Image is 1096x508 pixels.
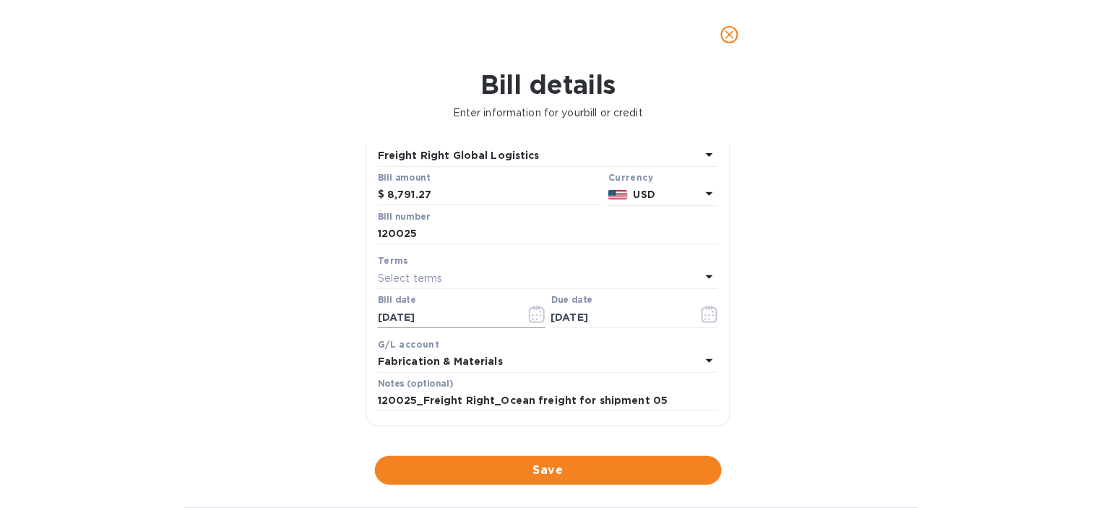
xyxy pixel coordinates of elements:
b: USD [634,189,655,200]
label: Bill date [378,296,416,305]
span: Save [387,462,710,479]
label: Notes (optional) [378,379,454,388]
button: close [712,17,747,52]
h1: Bill details [12,69,1084,100]
b: Freight Right Global Logistics [378,150,540,161]
p: Enter information for your bill or credit [12,106,1084,121]
input: Select date [378,306,514,328]
b: Fabrication & Materials [378,356,503,367]
label: Bill number [378,212,430,221]
div: $ [378,184,387,206]
b: Currency [608,172,653,183]
input: Due date [551,306,688,328]
b: Terms [378,255,409,266]
img: USD [608,190,628,200]
label: Due date [551,296,592,305]
button: Save [375,456,722,485]
input: Enter bill number [378,223,718,245]
p: Select terms [378,271,443,286]
input: $ Enter bill amount [387,184,603,206]
input: Enter notes [378,390,718,412]
b: G/L account [378,339,439,350]
label: Bill amount [378,173,430,182]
